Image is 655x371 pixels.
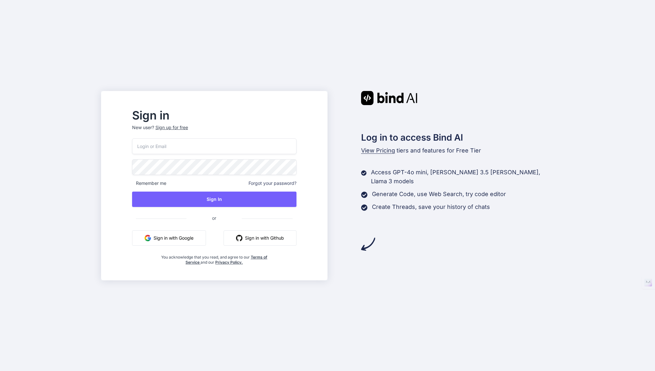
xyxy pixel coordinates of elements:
[371,168,554,186] p: Access GPT-4o mini, [PERSON_NAME] 3.5 [PERSON_NAME], Llama 3 models
[236,235,242,241] img: github
[132,138,296,154] input: Login or Email
[132,180,166,186] span: Remember me
[132,230,206,246] button: Sign in with Google
[132,124,296,138] p: New user?
[185,255,267,265] a: Terms of Service
[361,237,375,251] img: arrow
[215,260,243,265] a: Privacy Policy.
[224,230,296,246] button: Sign in with Github
[361,147,395,154] span: View Pricing
[361,131,554,144] h2: Log in to access Bind AI
[159,251,269,265] div: You acknowledge that you read, and agree to our and our
[361,91,417,105] img: Bind AI logo
[132,192,296,207] button: Sign In
[361,146,554,155] p: tiers and features for Free Tier
[186,210,242,226] span: or
[249,180,296,186] span: Forgot your password?
[372,190,506,199] p: Generate Code, use Web Search, try code editor
[372,202,490,211] p: Create Threads, save your history of chats
[155,124,188,131] div: Sign up for free
[145,235,151,241] img: google
[132,110,296,120] h2: Sign in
